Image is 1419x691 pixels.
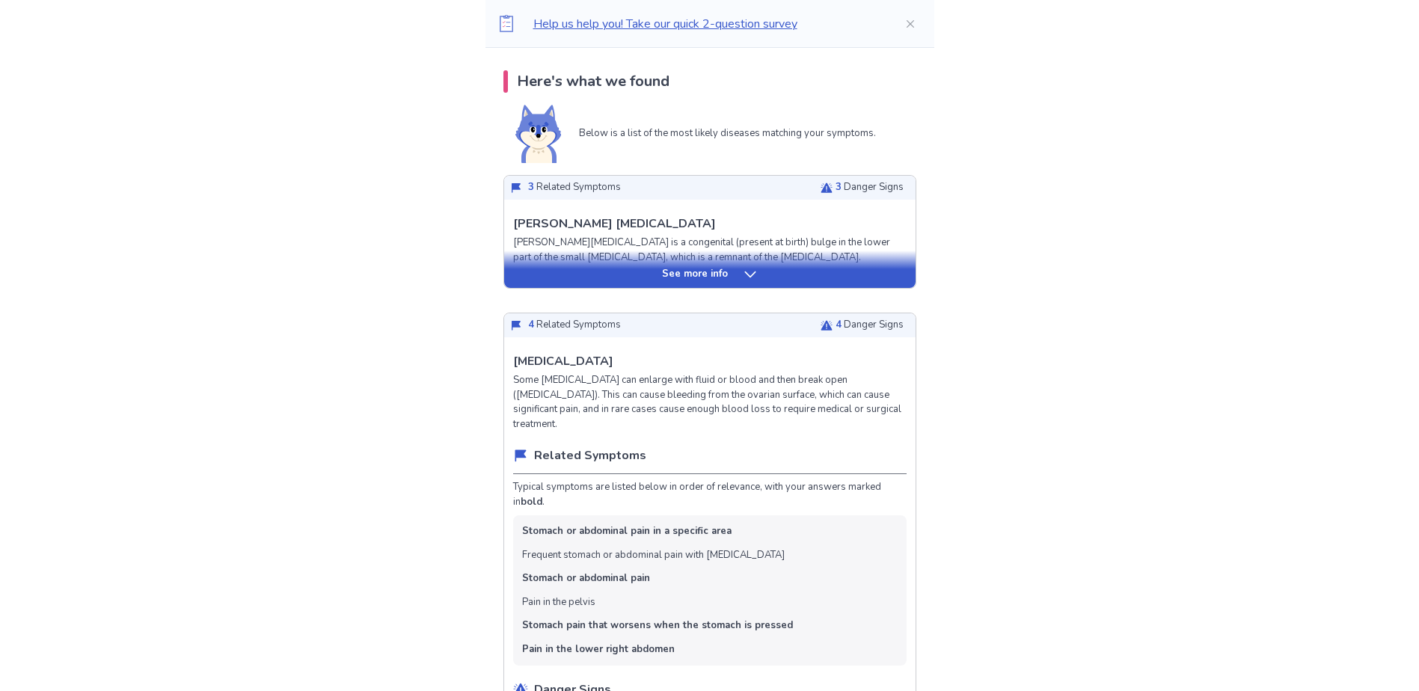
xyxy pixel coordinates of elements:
p: See more info [662,267,728,282]
p: Related Symptoms [528,180,621,195]
li: Stomach or abdominal pain in a specific area [522,524,732,539]
li: Stomach pain that worsens when the stomach is pressed [522,618,793,633]
p: [PERSON_NAME][MEDICAL_DATA] is a congenital (present at birth) bulge in the lower part of the sma... [513,236,907,265]
span: 3 [528,180,534,194]
p: Related Symptoms [534,446,646,464]
p: Related Symptoms [528,318,621,333]
li: Frequent stomach or abdominal pain with [MEDICAL_DATA] [522,548,785,563]
span: 4 [836,318,842,331]
img: Shiba [515,105,561,163]
p: [MEDICAL_DATA] [513,352,613,370]
p: Some [MEDICAL_DATA] can enlarge with fluid or blood and then break open ([MEDICAL_DATA]). This ca... [513,373,907,432]
p: Help us help you! Take our quick 2-question survey [533,15,880,33]
p: Typical symptoms are listed below in order of relevance, with your answers marked in . [513,480,907,509]
p: Below is a list of the most likely diseases matching your symptoms. [579,126,876,141]
p: Here's what we found [517,70,669,93]
li: Pain in the pelvis [522,595,595,610]
p: [PERSON_NAME] [MEDICAL_DATA] [513,215,716,233]
span: 4 [528,318,534,331]
li: Stomach or abdominal pain [522,571,650,586]
p: Danger Signs [836,180,904,195]
p: Danger Signs [836,318,904,333]
li: Pain in the lower right abdomen [522,642,675,657]
span: 3 [836,180,842,194]
b: bold [521,495,542,509]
